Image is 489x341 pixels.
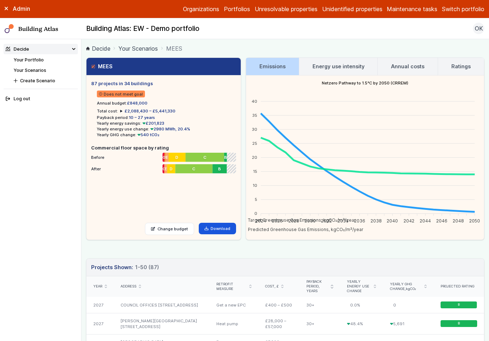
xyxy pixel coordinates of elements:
[252,112,257,117] tspan: 35
[120,108,175,114] summary: £2,088,430 – £5,441,330
[438,58,484,75] a: Ratings
[121,284,136,289] span: Address
[391,63,424,70] h3: Annual costs
[321,218,332,223] tspan: 2032
[255,197,257,202] tspan: 5
[224,155,227,160] span: B
[458,303,460,307] span: B
[93,284,102,289] span: Year
[149,126,191,132] span: 2980 MWh, 20.4%
[86,44,111,53] a: Decide
[340,313,383,335] div: 48.4%
[406,287,416,291] span: kgCO₂
[124,109,175,114] span: £2,088,430 – £5,441,330
[91,144,236,151] h5: Commercial floor space by rating
[121,318,197,329] a: [PERSON_NAME][GEOGRAPHIC_DATA][STREET_ADDRESS]
[218,166,221,172] span: B
[183,5,219,13] a: Organizations
[135,263,159,271] span: 1-50 (87)
[14,68,46,73] a: Your Scenarios
[251,98,257,103] tspan: 40
[453,218,464,223] tspan: 2048
[387,5,437,13] a: Maintenance tasks
[347,280,372,293] span: Yearly energy use change
[121,303,198,308] a: COUNCIL OFFICES [STREET_ADDRESS]
[288,218,299,223] tspan: 2028
[475,24,483,33] span: OK
[97,108,118,114] h6: Total cost:
[165,166,167,172] span: E
[383,297,434,313] div: 0
[86,297,114,313] div: 2027
[11,75,78,86] button: Create Scenario
[259,63,286,70] h3: Emissions
[252,155,257,160] tspan: 20
[193,166,196,172] span: C
[97,115,236,120] li: Payback period:
[340,297,383,313] div: 0.0%
[300,297,340,313] div: 30+
[354,218,365,223] tspan: 2036
[91,263,159,271] h3: Projects Shown:
[441,284,477,289] div: Projected rating
[305,218,316,223] tspan: 2030
[163,155,164,160] span: G
[436,218,447,223] tspan: 2046
[258,313,300,335] div: £28,000 – £57,000
[258,297,300,313] div: £400 – £500
[390,282,422,291] span: Yearly GHG change,
[4,44,78,54] summary: Decide
[312,63,365,70] h3: Energy use intensity
[170,166,173,172] span: D
[199,223,236,234] a: Download
[383,313,434,335] div: 5,691
[203,155,206,160] span: C
[145,223,194,235] a: Change budget
[306,280,328,293] span: Payback period, years
[86,313,114,335] div: 2027
[129,115,155,120] span: 10 – 27 years
[216,282,247,291] span: Retrofit measure
[97,126,236,132] li: Yearly energy use change:
[166,155,168,160] span: E
[370,218,381,223] tspan: 2038
[265,284,279,289] span: Cost, £
[91,63,113,70] h3: MEES
[299,58,378,75] a: Energy use intensity
[97,132,236,138] li: Yearly GHG change:
[420,218,431,223] tspan: 2044
[387,218,398,223] tspan: 2040
[209,313,258,335] div: Heat pump
[86,24,199,33] h2: Building Atlas: EW - Demo portfolio
[14,57,44,63] a: Your Portfolio
[322,5,382,13] a: Unidentified properties
[252,126,257,132] tspan: 30
[451,63,471,70] h3: Ratings
[255,218,266,223] tspan: 2024
[6,46,29,52] div: Decide
[163,166,164,172] span: G
[166,44,182,53] span: MEES
[97,91,145,97] span: Does not meet goal
[243,227,363,232] span: Predicted Greenhouse Gas Emissions, kgCO₂/m²/year
[253,183,257,188] tspan: 10
[254,211,257,216] tspan: 0
[141,121,165,126] span: £201,823
[403,218,414,223] tspan: 2042
[165,155,166,160] span: F
[253,169,257,174] tspan: 15
[91,151,236,161] li: Before
[4,94,78,104] button: Log out
[97,120,236,126] li: Yearly energy savings:
[469,218,480,223] tspan: 2050
[338,218,349,223] tspan: 2034
[97,100,236,106] li: Annual budget:
[91,163,236,172] li: After
[255,5,318,13] a: Unresolvable properties
[300,313,340,335] div: 30+
[224,5,250,13] a: Portfolios
[176,155,179,160] span: D
[458,322,460,326] span: B
[272,218,283,223] tspan: 2026
[91,80,236,87] h5: 87 projects in 34 buildings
